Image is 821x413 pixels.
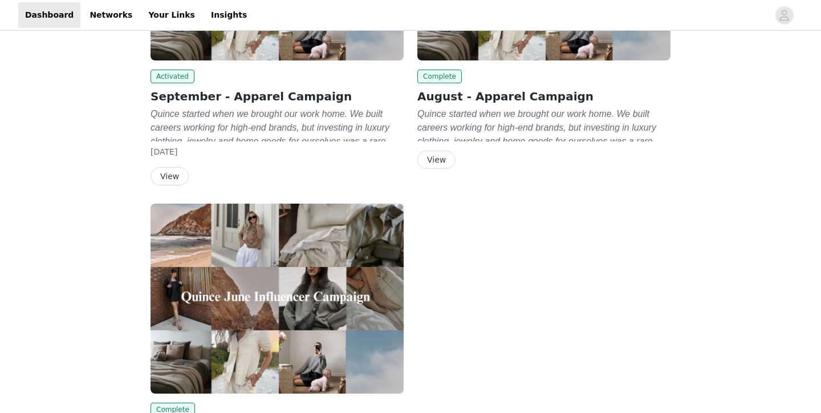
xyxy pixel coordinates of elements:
[417,151,456,169] button: View
[18,2,80,28] a: Dashboard
[417,109,660,187] em: Quince started when we brought our work home. We built careers working for high-end brands, but i...
[417,70,462,83] span: Complete
[151,109,393,187] em: Quince started when we brought our work home. We built careers working for high-end brands, but i...
[417,156,456,164] a: View
[151,167,189,185] button: View
[151,204,404,394] img: Quince
[151,147,177,156] span: [DATE]
[151,88,404,105] h2: September - Apparel Campaign
[204,2,254,28] a: Insights
[151,70,194,83] span: Activated
[779,6,790,25] div: avatar
[83,2,139,28] a: Networks
[417,88,670,105] h2: August - Apparel Campaign
[141,2,202,28] a: Your Links
[151,172,189,181] a: View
